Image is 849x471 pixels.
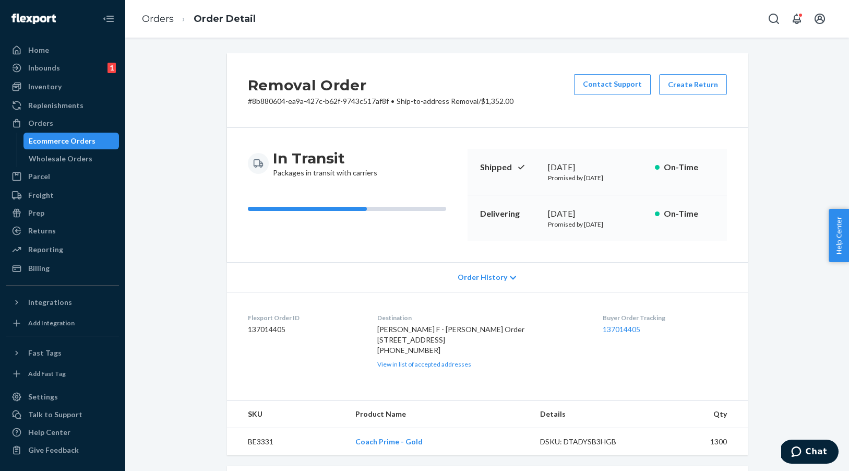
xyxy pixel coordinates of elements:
iframe: Opens a widget where you can chat to one of our agents [781,440,839,466]
div: Returns [28,226,56,236]
div: Billing [28,263,50,274]
td: 1300 [647,428,748,456]
div: Packages in transit with carriers [273,149,377,178]
a: Reporting [6,241,119,258]
button: Integrations [6,294,119,311]
a: Inbounds1 [6,60,119,76]
div: Parcel [28,171,50,182]
div: Home [28,45,49,55]
a: Contact Support [574,74,651,95]
a: Parcel [6,168,119,185]
a: 137014405 [603,325,640,334]
a: Freight [6,187,119,204]
div: [DATE] [548,161,647,173]
div: Freight [28,190,54,201]
button: Create Return [659,74,727,95]
div: Wholesale Orders [29,154,92,164]
a: Order Detail [194,13,256,25]
th: Product Name [347,401,532,428]
img: Flexport logo [11,14,56,24]
a: View in list of accepted addresses [377,360,471,368]
a: Prep [6,205,119,221]
button: Give Feedback [6,442,119,458]
span: Ship-to-address Removal [397,97,479,105]
th: SKU [227,401,348,428]
div: Help Center [28,427,70,438]
a: Home [6,42,119,58]
div: Replenishments [28,100,83,111]
div: Talk to Support [28,409,82,420]
a: Ecommerce Orders [23,133,119,149]
div: Give Feedback [28,445,79,455]
div: Ecommerce Orders [29,136,95,146]
div: Integrations [28,297,72,308]
td: BE3331 [227,428,348,456]
th: Qty [647,401,748,428]
button: Talk to Support [6,406,119,423]
a: Billing [6,260,119,277]
button: Open Search Box [763,8,784,29]
a: Coach Prime - Gold [355,437,423,446]
button: Close Navigation [98,8,119,29]
p: Promised by [DATE] [548,173,647,182]
div: Inbounds [28,63,60,73]
dt: Buyer Order Tracking [603,313,727,322]
dt: Flexport Order ID [248,313,361,322]
a: Replenishments [6,97,119,114]
span: • [391,97,394,105]
a: Orders [142,13,174,25]
button: Help Center [829,209,849,262]
p: Delivering [480,208,540,220]
div: Inventory [28,81,62,92]
button: Open notifications [786,8,807,29]
div: Fast Tags [28,348,62,358]
button: Fast Tags [6,345,119,361]
p: On-Time [664,161,714,173]
p: Shipped [480,161,540,173]
div: Add Fast Tag [28,369,66,378]
div: Prep [28,208,44,218]
ol: breadcrumbs [134,4,264,34]
h3: In Transit [273,149,377,168]
a: Help Center [6,424,119,441]
div: [PHONE_NUMBER] [377,345,586,356]
a: Add Integration [6,315,119,332]
button: Open account menu [809,8,830,29]
p: # 8b880604-ea9a-427c-b62f-9743c517af8f / $1,352.00 [248,96,513,107]
span: [PERSON_NAME] F - [PERSON_NAME] Order [STREET_ADDRESS] [377,325,524,344]
div: DSKU: DTADYSB3HGB [540,437,638,447]
div: Settings [28,392,58,402]
p: On-Time [664,208,714,220]
p: Promised by [DATE] [548,220,647,229]
div: Add Integration [28,319,75,327]
th: Details [532,401,647,428]
div: 1 [107,63,116,73]
a: Wholesale Orders [23,150,119,167]
div: Orders [28,118,53,128]
div: Reporting [28,244,63,255]
span: Order History [458,272,507,282]
a: Orders [6,115,119,132]
a: Inventory [6,78,119,95]
a: Settings [6,388,119,405]
div: [DATE] [548,208,647,220]
a: Add Fast Tag [6,366,119,382]
h2: Removal Order [248,74,513,96]
dt: Destination [377,313,586,322]
dd: 137014405 [248,324,361,335]
a: Returns [6,222,119,239]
